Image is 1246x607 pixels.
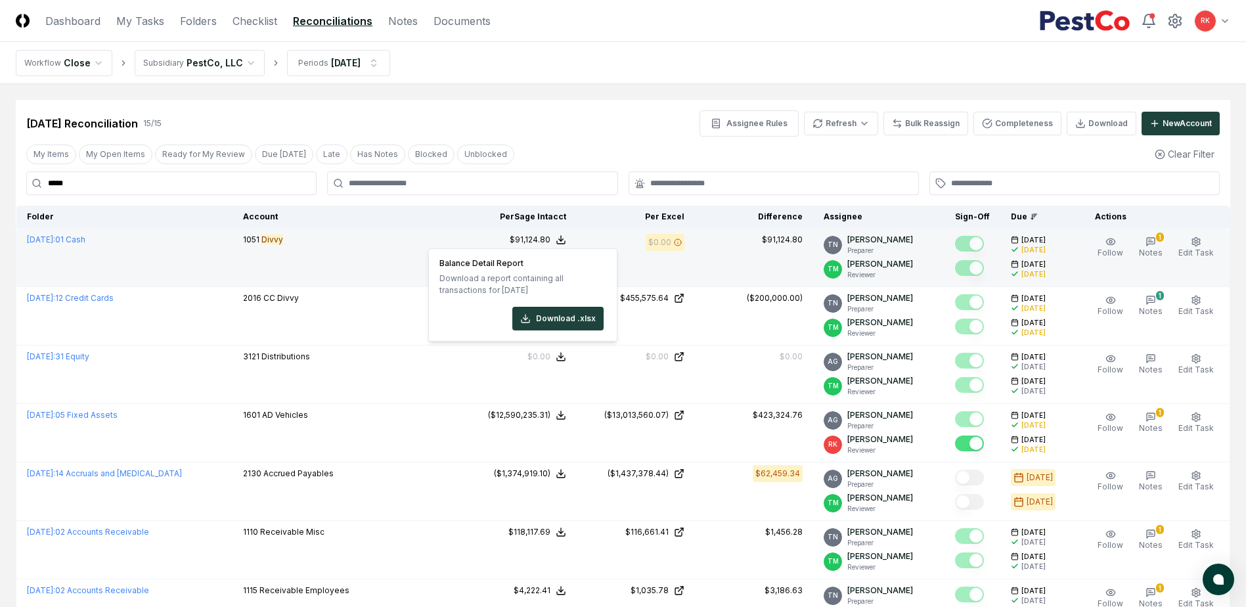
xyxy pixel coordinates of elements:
[1021,269,1046,279] div: [DATE]
[1021,352,1046,362] span: [DATE]
[587,409,684,421] a: ($13,013,560.07)
[1098,365,1123,374] span: Follow
[510,234,566,246] button: $91,124.80
[1021,528,1046,537] span: [DATE]
[847,526,913,538] p: [PERSON_NAME]
[1021,411,1046,420] span: [DATE]
[1139,540,1163,550] span: Notes
[828,532,838,542] span: TN
[765,585,803,596] div: $3,186.63
[1176,468,1216,495] button: Edit Task
[527,351,550,363] div: $0.00
[79,145,152,164] button: My Open Items
[587,526,684,538] a: $116,661.41
[780,351,803,363] div: $0.00
[955,494,984,510] button: Mark complete
[263,293,299,303] span: CC Divvy
[955,411,984,427] button: Mark complete
[847,492,913,504] p: [PERSON_NAME]
[753,409,803,421] div: $423,324.76
[1142,112,1220,135] button: NewAccount
[1095,409,1126,437] button: Follow
[847,234,913,246] p: [PERSON_NAME]
[1098,248,1123,258] span: Follow
[1156,291,1164,300] div: 1
[1139,306,1163,316] span: Notes
[828,498,839,508] span: TM
[1021,294,1046,303] span: [DATE]
[1098,540,1123,550] span: Follow
[1136,468,1165,495] button: Notes
[765,526,803,538] div: $1,456.28
[243,527,258,537] span: 1110
[620,292,669,304] div: $455,575.64
[1021,386,1046,396] div: [DATE]
[847,409,913,421] p: [PERSON_NAME]
[263,468,334,478] span: Accrued Payables
[458,206,577,229] th: Per Sage Intacct
[510,234,550,246] div: $91,124.80
[408,145,455,164] button: Blocked
[27,351,55,361] span: [DATE] :
[587,468,684,480] a: ($1,437,378.44)
[1203,564,1234,595] button: atlas-launcher
[847,538,913,548] p: Preparer
[512,307,604,330] button: Download .xlsx
[828,439,837,449] span: RK
[587,351,684,363] a: $0.00
[847,504,913,514] p: Reviewer
[955,470,984,485] button: Mark complete
[955,436,984,451] button: Mark complete
[27,468,55,478] span: [DATE] :
[434,13,491,29] a: Documents
[828,556,839,566] span: TM
[847,363,913,372] p: Preparer
[828,357,838,367] span: AG
[488,409,566,421] button: ($12,590,235.31)
[1156,583,1164,593] div: 1
[847,562,913,572] p: Reviewer
[155,145,252,164] button: Ready for My Review
[350,145,405,164] button: Has Notes
[1084,211,1220,223] div: Actions
[27,351,89,361] a: [DATE]:31 Equity
[45,13,100,29] a: Dashboard
[508,526,550,538] div: $118,117.69
[233,13,277,29] a: Checklist
[514,585,550,596] div: $4,222.41
[316,145,347,164] button: Late
[287,50,390,76] button: Periods[DATE]
[973,112,1061,135] button: Completeness
[16,206,233,229] th: Folder
[1021,376,1046,386] span: [DATE]
[587,292,684,304] a: $455,575.64
[828,474,838,483] span: AG
[255,145,313,164] button: Due Today
[1021,303,1046,313] div: [DATE]
[180,13,217,29] a: Folders
[847,421,913,431] p: Preparer
[945,206,1000,229] th: Sign-Off
[828,591,838,600] span: TN
[1178,365,1214,374] span: Edit Task
[1027,472,1053,483] div: [DATE]
[1021,552,1046,562] span: [DATE]
[1039,11,1130,32] img: PestCo logo
[587,585,684,596] a: $1,035.78
[747,292,803,304] div: ($200,000.00)
[955,260,984,276] button: Mark complete
[1163,118,1212,129] div: New Account
[847,551,913,562] p: [PERSON_NAME]
[847,468,913,480] p: [PERSON_NAME]
[813,206,945,229] th: Assignee
[1176,526,1216,554] button: Edit Task
[847,317,913,328] p: [PERSON_NAME]
[1149,142,1220,166] button: Clear Filter
[27,235,55,244] span: [DATE] :
[1178,482,1214,491] span: Edit Task
[1178,540,1214,550] span: Edit Task
[1021,235,1046,245] span: [DATE]
[508,526,566,538] button: $118,117.69
[439,273,604,296] p: Download a report containing all transactions for [DATE]
[143,57,184,69] div: Subsidiary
